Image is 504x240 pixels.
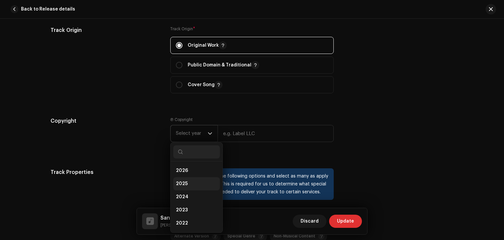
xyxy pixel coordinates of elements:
[173,204,220,217] li: 2023
[176,167,188,174] span: 2026
[176,207,188,213] span: 2023
[170,37,334,54] p-togglebutton: Original Work
[176,194,188,200] span: 2024
[173,177,220,190] li: 2025
[188,41,227,49] p: Original Work
[51,26,160,34] h5: Track Origin
[170,26,334,32] label: Track Origin
[218,125,334,142] input: e.g. Label LLC
[176,125,208,142] span: Select year
[51,117,160,125] h5: Copyright
[170,117,193,122] label: Ⓟ Copyright
[170,57,334,74] p-togglebutton: Public Domain & Traditional
[208,125,212,142] div: dropdown trigger
[189,172,328,196] div: Please review the following options and select as many as apply for your track. This is required ...
[176,180,188,187] span: 2025
[173,190,220,204] li: 2024
[51,168,160,176] h5: Track Properties
[188,81,222,89] p: Cover Song
[170,76,334,93] p-togglebutton: Cover Song
[188,61,259,69] p: Public Domain & Traditional
[173,164,220,177] li: 2026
